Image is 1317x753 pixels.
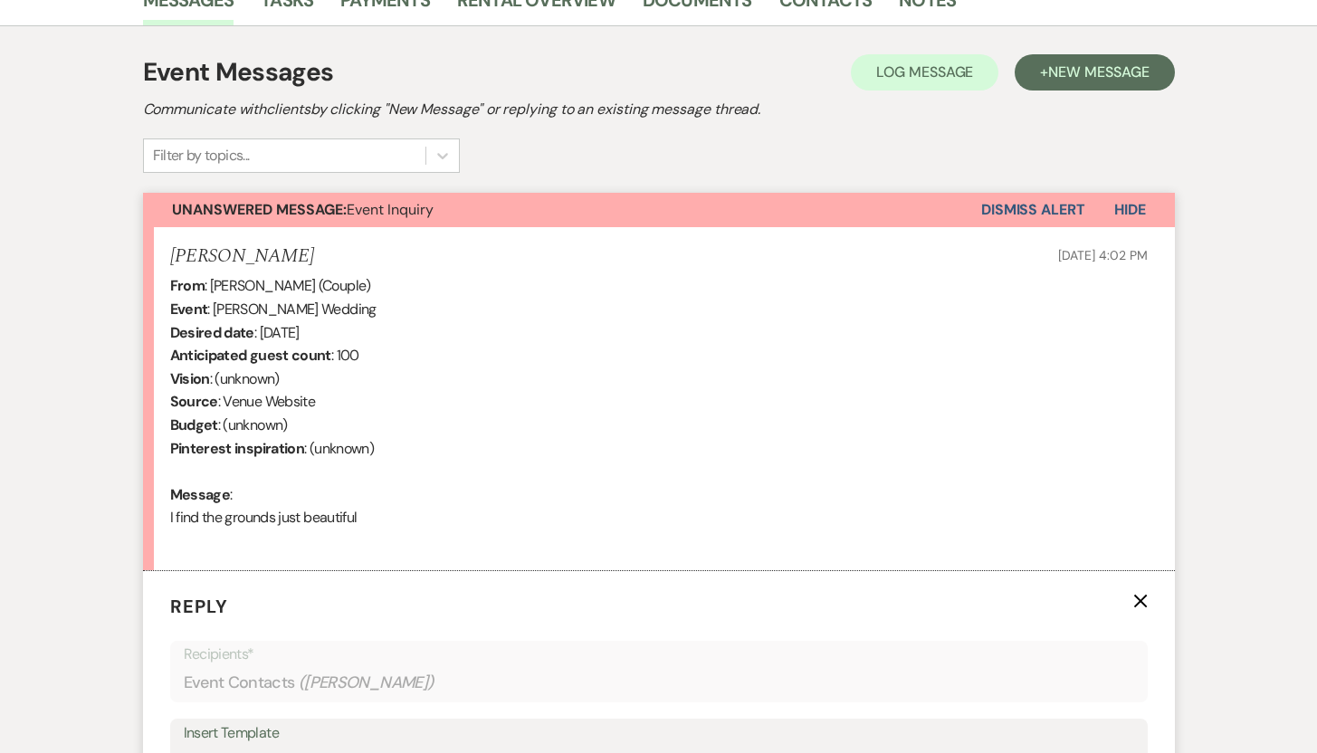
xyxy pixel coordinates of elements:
[170,346,331,365] b: Anticipated guest count
[851,54,998,91] button: Log Message
[153,145,250,167] div: Filter by topics...
[1114,200,1146,219] span: Hide
[1085,193,1175,227] button: Hide
[184,720,1134,747] div: Insert Template
[172,200,347,219] strong: Unanswered Message:
[876,62,973,81] span: Log Message
[981,193,1085,227] button: Dismiss Alert
[170,274,1148,552] div: : [PERSON_NAME] (Couple) : [PERSON_NAME] Wedding : [DATE] : 100 : (unknown) : Venue Website : (un...
[170,392,218,411] b: Source
[1048,62,1149,81] span: New Message
[170,369,210,388] b: Vision
[170,300,208,319] b: Event
[1015,54,1174,91] button: +New Message
[143,53,334,91] h1: Event Messages
[170,276,205,295] b: From
[170,595,228,618] span: Reply
[172,200,434,219] span: Event Inquiry
[170,323,254,342] b: Desired date
[170,485,231,504] b: Message
[143,193,981,227] button: Unanswered Message:Event Inquiry
[184,643,1134,666] p: Recipients*
[170,245,314,268] h5: [PERSON_NAME]
[1058,247,1147,263] span: [DATE] 4:02 PM
[299,671,434,695] span: ( [PERSON_NAME] )
[170,439,305,458] b: Pinterest inspiration
[170,415,218,434] b: Budget
[184,665,1134,701] div: Event Contacts
[143,99,1175,120] h2: Communicate with clients by clicking "New Message" or replying to an existing message thread.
